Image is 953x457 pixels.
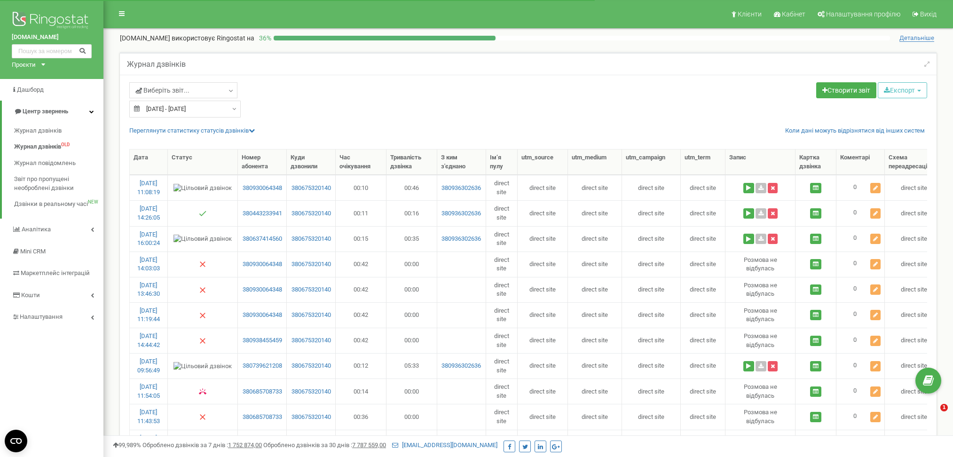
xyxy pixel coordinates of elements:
td: 00:42 [336,328,386,353]
td: direct site [518,353,568,378]
span: Журнал дзвінків [14,126,62,135]
td: direct site [518,404,568,429]
th: Номер абонента [238,150,287,175]
td: direct site [486,226,518,252]
td: direct site [568,277,622,302]
th: utm_mеdium [568,150,622,175]
td: direct site [885,328,944,353]
a: [DOMAIN_NAME] [12,33,92,42]
a: 380936302636 [441,362,482,370]
td: direct site [486,328,518,353]
td: 0 [836,378,885,404]
span: Вихід [920,10,937,18]
td: direct site [681,378,725,404]
a: 380675320140 [291,336,331,345]
a: 380675320140 [291,285,331,294]
a: Завантажити [756,361,766,371]
span: Аналiтика [22,226,51,233]
span: Кошти [21,292,40,299]
u: 1 752 874,00 [228,441,262,449]
a: [DATE] 14:44:42 [137,332,160,348]
img: Зайнято [199,388,206,395]
td: direct site [486,404,518,429]
a: 380739621208 [242,362,283,370]
button: Видалити запис [768,183,778,193]
td: direct site [681,226,725,252]
a: 380936302636 [441,209,482,218]
td: direct site [622,252,681,277]
th: З ким з'єднано [437,150,486,175]
a: Завантажити [756,208,766,219]
td: 00:42 [336,252,386,277]
th: utm_tеrm [681,150,725,175]
td: 0 [836,226,885,252]
td: direct site [518,430,568,455]
th: Куди дзвонили [287,150,336,175]
td: 00:14 [336,430,386,455]
td: direct site [885,430,944,455]
td: direct site [885,200,944,226]
td: direct site [486,277,518,302]
a: Завантажити [756,183,766,193]
th: Коментарі [836,150,885,175]
td: direct site [568,226,622,252]
span: 99,989% [113,441,141,449]
td: direct site [885,353,944,378]
td: direct site [486,302,518,328]
img: Немає відповіді [199,312,206,319]
td: direct site [622,226,681,252]
u: 7 787 559,00 [352,441,386,449]
img: Немає відповіді [199,260,206,268]
img: Немає відповіді [199,413,206,421]
td: 00:42 [336,302,386,328]
img: Цільовий дзвінок [173,184,232,193]
a: 380675320140 [291,184,331,193]
a: 380443233941 [242,209,283,218]
img: Немає відповіді [199,337,206,345]
td: 00:24 [386,430,437,455]
th: Статус [168,150,238,175]
span: Налаштування [20,313,63,320]
th: Схема переадресації [885,150,944,175]
a: Журнал повідомлень [14,155,103,172]
button: Видалити запис [768,234,778,244]
span: Виберіть звіт... [135,86,189,95]
td: direct site [518,328,568,353]
a: 380675320140 [291,209,331,218]
p: 36 % [254,33,274,43]
td: direct site [568,252,622,277]
span: Звіт про пропущені необроблені дзвінки [14,175,99,192]
td: direct site [622,404,681,429]
td: direct site [622,378,681,404]
td: 00:16 [386,200,437,226]
td: 00:00 [386,252,437,277]
a: 380936302636 [441,184,482,193]
td: direct site [885,404,944,429]
td: direct site [486,252,518,277]
span: Дзвінки в реальному часі [14,200,88,209]
button: Open CMP widget [5,430,27,452]
td: direct site [568,353,622,378]
a: [DATE] 11:54:05 [137,383,160,399]
span: Центр звернень [23,108,68,115]
td: 00:10 [336,175,386,200]
a: Коли дані можуть відрізнятися вiд інших систем [785,126,925,135]
td: direct site [885,175,944,200]
a: 380675320140 [291,260,331,269]
td: 00:35 [386,226,437,252]
a: [DATE] 11:08:19 [137,180,160,196]
span: Налаштування профілю [826,10,900,18]
td: direct site [885,277,944,302]
td: direct site [518,252,568,277]
iframe: Intercom live chat [921,404,944,426]
td: direct site [885,226,944,252]
a: 380675320140 [291,235,331,244]
td: direct site [885,252,944,277]
span: Детальніше [899,34,934,42]
p: [DOMAIN_NAME] [120,33,254,43]
td: direct site [486,175,518,200]
a: Журнал дзвінків [14,123,103,139]
td: direct site [622,430,681,455]
td: 00:00 [386,378,437,404]
th: Дата [130,150,168,175]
